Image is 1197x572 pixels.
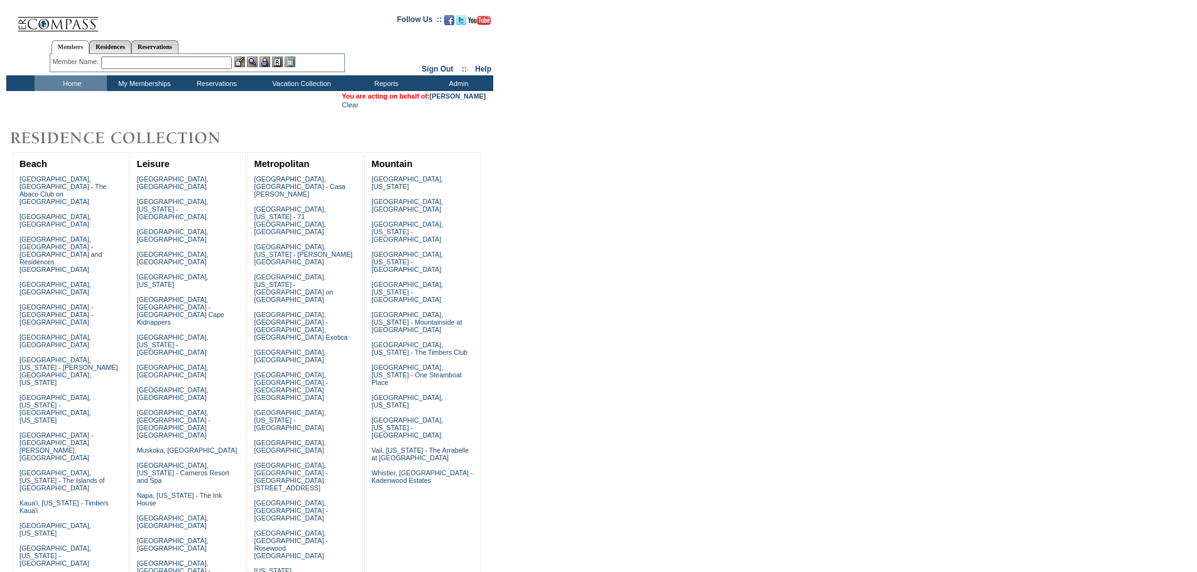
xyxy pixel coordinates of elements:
[19,235,102,273] a: [GEOGRAPHIC_DATA], [GEOGRAPHIC_DATA] - [GEOGRAPHIC_DATA] and Residences [GEOGRAPHIC_DATA]
[137,364,209,379] a: [GEOGRAPHIC_DATA], [GEOGRAPHIC_DATA]
[468,19,491,26] a: Subscribe to our YouTube Channel
[254,273,333,303] a: [GEOGRAPHIC_DATA], [US_STATE] - [GEOGRAPHIC_DATA] on [GEOGRAPHIC_DATA]
[19,333,91,348] a: [GEOGRAPHIC_DATA], [GEOGRAPHIC_DATA]
[17,6,99,32] img: Compass Home
[254,205,325,235] a: [GEOGRAPHIC_DATA], [US_STATE] - 71 [GEOGRAPHIC_DATA], [GEOGRAPHIC_DATA]
[137,514,209,529] a: [GEOGRAPHIC_DATA], [GEOGRAPHIC_DATA]
[371,220,443,243] a: [GEOGRAPHIC_DATA], [US_STATE] - [GEOGRAPHIC_DATA]
[19,499,109,514] a: Kaua'i, [US_STATE] - Timbers Kaua'i
[285,57,295,67] img: b_calculator.gif
[456,15,466,25] img: Follow us on Twitter
[421,75,493,91] td: Admin
[234,57,245,67] img: b_edit.gif
[342,92,486,100] span: You are acting on behalf of:
[371,251,443,273] a: [GEOGRAPHIC_DATA], [US_STATE] - [GEOGRAPHIC_DATA]
[89,40,131,53] a: Residences
[260,57,270,67] img: Impersonate
[371,416,443,439] a: [GEOGRAPHIC_DATA], [US_STATE] - [GEOGRAPHIC_DATA]
[52,40,90,54] a: Members
[422,65,453,73] a: Sign Out
[342,101,358,109] a: Clear
[53,57,101,67] div: Member Name:
[137,273,209,288] a: [GEOGRAPHIC_DATA], [US_STATE]
[371,198,443,213] a: [GEOGRAPHIC_DATA], [GEOGRAPHIC_DATA]
[137,446,237,454] a: Muskoka, [GEOGRAPHIC_DATA]
[137,492,222,507] a: Napa, [US_STATE] - The Ink House
[19,522,91,537] a: [GEOGRAPHIC_DATA], [US_STATE]
[19,213,91,228] a: [GEOGRAPHIC_DATA], [GEOGRAPHIC_DATA]
[137,333,209,356] a: [GEOGRAPHIC_DATA], [US_STATE] - [GEOGRAPHIC_DATA]
[371,446,469,461] a: Vail, [US_STATE] - The Arrabelle at [GEOGRAPHIC_DATA]
[462,65,467,73] span: ::
[371,341,467,356] a: [GEOGRAPHIC_DATA], [US_STATE] - The Timbers Club
[371,311,462,333] a: [GEOGRAPHIC_DATA], [US_STATE] - Mountainside at [GEOGRAPHIC_DATA]
[254,243,353,266] a: [GEOGRAPHIC_DATA], [US_STATE] - [PERSON_NAME][GEOGRAPHIC_DATA]
[131,40,178,53] a: Reservations
[137,159,170,169] a: Leisure
[107,75,179,91] td: My Memberships
[137,228,209,243] a: [GEOGRAPHIC_DATA], [GEOGRAPHIC_DATA]
[19,303,93,326] a: [GEOGRAPHIC_DATA] - [GEOGRAPHIC_DATA] - [GEOGRAPHIC_DATA]
[137,251,209,266] a: [GEOGRAPHIC_DATA], [GEOGRAPHIC_DATA]
[254,311,347,341] a: [GEOGRAPHIC_DATA], [GEOGRAPHIC_DATA] - [GEOGRAPHIC_DATA], [GEOGRAPHIC_DATA] Exotica
[137,537,209,552] a: [GEOGRAPHIC_DATA], [GEOGRAPHIC_DATA]
[137,409,210,439] a: [GEOGRAPHIC_DATA], [GEOGRAPHIC_DATA] - [GEOGRAPHIC_DATA] [GEOGRAPHIC_DATA]
[137,386,209,401] a: [GEOGRAPHIC_DATA], [GEOGRAPHIC_DATA]
[371,159,412,169] a: Mountain
[19,431,93,461] a: [GEOGRAPHIC_DATA] - [GEOGRAPHIC_DATA][PERSON_NAME], [GEOGRAPHIC_DATA]
[254,439,325,454] a: [GEOGRAPHIC_DATA], [GEOGRAPHIC_DATA]
[137,175,209,190] a: [GEOGRAPHIC_DATA], [GEOGRAPHIC_DATA]
[371,469,473,484] a: Whistler, [GEOGRAPHIC_DATA] - Kadenwood Estates
[430,92,486,100] a: [PERSON_NAME]
[371,281,443,303] a: [GEOGRAPHIC_DATA], [US_STATE] - [GEOGRAPHIC_DATA]
[19,394,91,424] a: [GEOGRAPHIC_DATA], [US_STATE] - [GEOGRAPHIC_DATA], [US_STATE]
[179,75,251,91] td: Reservations
[456,19,466,26] a: Follow us on Twitter
[397,14,442,29] td: Follow Us ::
[254,529,327,559] a: [GEOGRAPHIC_DATA], [GEOGRAPHIC_DATA] - Rosewood [GEOGRAPHIC_DATA]
[137,198,209,220] a: [GEOGRAPHIC_DATA], [US_STATE] - [GEOGRAPHIC_DATA]
[371,364,462,386] a: [GEOGRAPHIC_DATA], [US_STATE] - One Steamboat Place
[468,16,491,25] img: Subscribe to our YouTube Channel
[349,75,421,91] td: Reports
[137,461,229,484] a: [GEOGRAPHIC_DATA], [US_STATE] - Carneros Resort and Spa
[137,296,224,326] a: [GEOGRAPHIC_DATA], [GEOGRAPHIC_DATA] - [GEOGRAPHIC_DATA] Cape Kidnappers
[19,175,107,205] a: [GEOGRAPHIC_DATA], [GEOGRAPHIC_DATA] - The Abaco Club on [GEOGRAPHIC_DATA]
[254,409,325,431] a: [GEOGRAPHIC_DATA], [US_STATE] - [GEOGRAPHIC_DATA]
[254,175,345,198] a: [GEOGRAPHIC_DATA], [GEOGRAPHIC_DATA] - Casa [PERSON_NAME]
[254,159,309,169] a: Metropolitan
[19,159,47,169] a: Beach
[35,75,107,91] td: Home
[254,499,327,522] a: [GEOGRAPHIC_DATA], [GEOGRAPHIC_DATA] - [GEOGRAPHIC_DATA]
[475,65,491,73] a: Help
[444,15,454,25] img: Become our fan on Facebook
[19,469,105,492] a: [GEOGRAPHIC_DATA], [US_STATE] - The Islands of [GEOGRAPHIC_DATA]
[6,126,251,151] img: Destinations by Exclusive Resorts
[254,461,327,492] a: [GEOGRAPHIC_DATA], [GEOGRAPHIC_DATA] - [GEOGRAPHIC_DATA][STREET_ADDRESS]
[19,356,118,386] a: [GEOGRAPHIC_DATA], [US_STATE] - [PERSON_NAME][GEOGRAPHIC_DATA], [US_STATE]
[251,75,349,91] td: Vacation Collection
[254,348,325,364] a: [GEOGRAPHIC_DATA], [GEOGRAPHIC_DATA]
[247,57,258,67] img: View
[272,57,283,67] img: Reservations
[371,175,443,190] a: [GEOGRAPHIC_DATA], [US_STATE]
[19,281,91,296] a: [GEOGRAPHIC_DATA], [GEOGRAPHIC_DATA]
[254,371,327,401] a: [GEOGRAPHIC_DATA], [GEOGRAPHIC_DATA] - [GEOGRAPHIC_DATA] [GEOGRAPHIC_DATA]
[444,19,454,26] a: Become our fan on Facebook
[371,394,443,409] a: [GEOGRAPHIC_DATA], [US_STATE]
[19,544,91,567] a: [GEOGRAPHIC_DATA], [US_STATE] - [GEOGRAPHIC_DATA]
